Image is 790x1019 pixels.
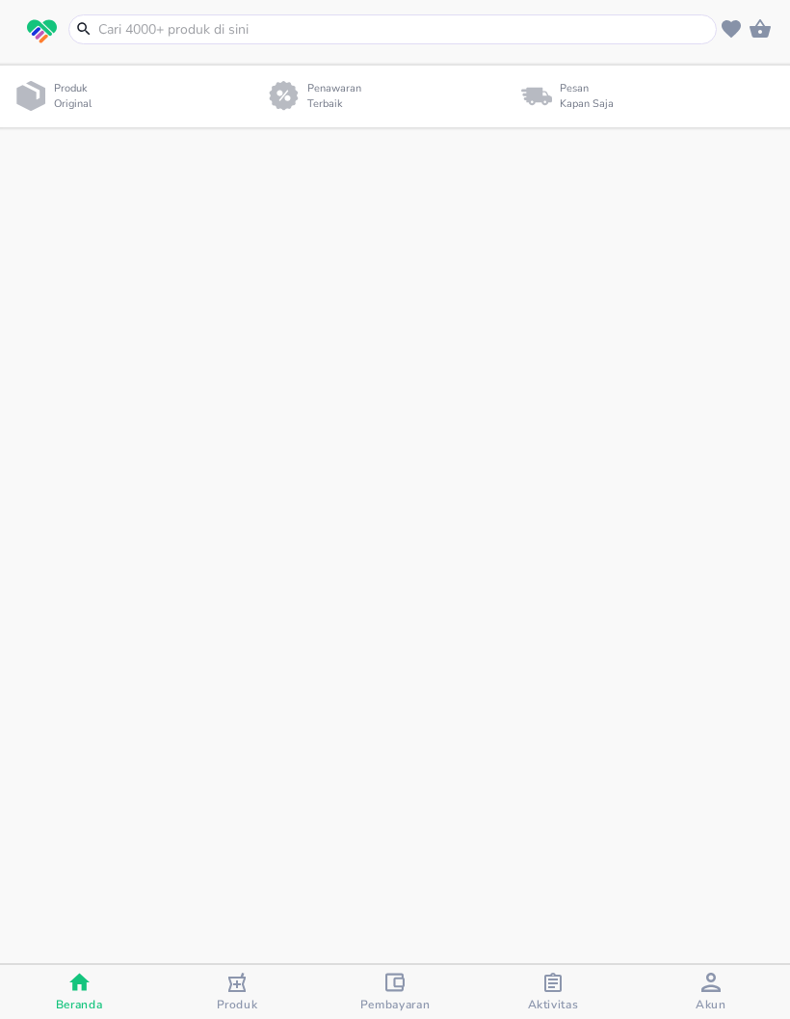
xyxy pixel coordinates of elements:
[27,19,57,44] img: logo_swiperx_s.bd005f3b.svg
[217,997,258,1012] span: Produk
[56,997,103,1012] span: Beranda
[54,81,99,113] p: Produk Original
[360,997,431,1012] span: Pembayaran
[560,81,614,113] p: Pesan Kapan Saja
[474,965,632,1019] button: Aktivitas
[528,997,579,1012] span: Aktivitas
[316,965,474,1019] button: Pembayaran
[158,965,316,1019] button: Produk
[96,19,712,40] input: Cari 4000+ produk di sini
[696,997,726,1012] span: Akun
[632,965,790,1019] button: Akun
[307,81,369,113] p: Penawaran Terbaik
